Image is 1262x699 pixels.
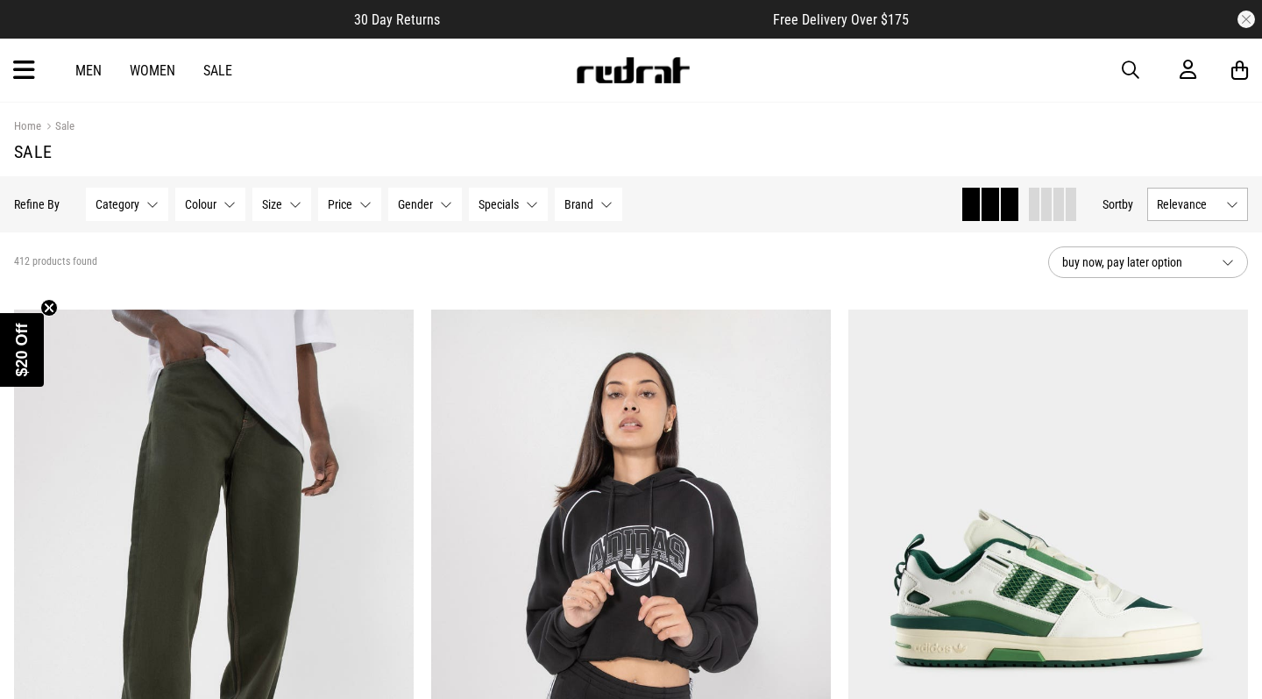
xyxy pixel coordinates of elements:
[96,197,139,211] span: Category
[398,197,433,211] span: Gender
[86,188,168,221] button: Category
[14,141,1248,162] h1: Sale
[14,255,97,269] span: 412 products found
[40,299,58,317] button: Close teaser
[773,11,909,28] span: Free Delivery Over $175
[318,188,381,221] button: Price
[555,188,622,221] button: Brand
[14,197,60,211] p: Refine By
[252,188,311,221] button: Size
[475,11,738,28] iframe: Customer reviews powered by Trustpilot
[203,62,232,79] a: Sale
[175,188,245,221] button: Colour
[479,197,519,211] span: Specials
[1102,194,1133,215] button: Sortby
[185,197,216,211] span: Colour
[14,119,41,132] a: Home
[328,197,352,211] span: Price
[388,188,462,221] button: Gender
[469,188,548,221] button: Specials
[13,323,31,376] span: $20 Off
[575,57,691,83] img: Redrat logo
[1147,188,1248,221] button: Relevance
[75,62,102,79] a: Men
[1048,246,1248,278] button: buy now, pay later option
[1062,252,1208,273] span: buy now, pay later option
[354,11,440,28] span: 30 Day Returns
[1122,197,1133,211] span: by
[130,62,175,79] a: Women
[41,119,74,136] a: Sale
[262,197,282,211] span: Size
[564,197,593,211] span: Brand
[1157,197,1219,211] span: Relevance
